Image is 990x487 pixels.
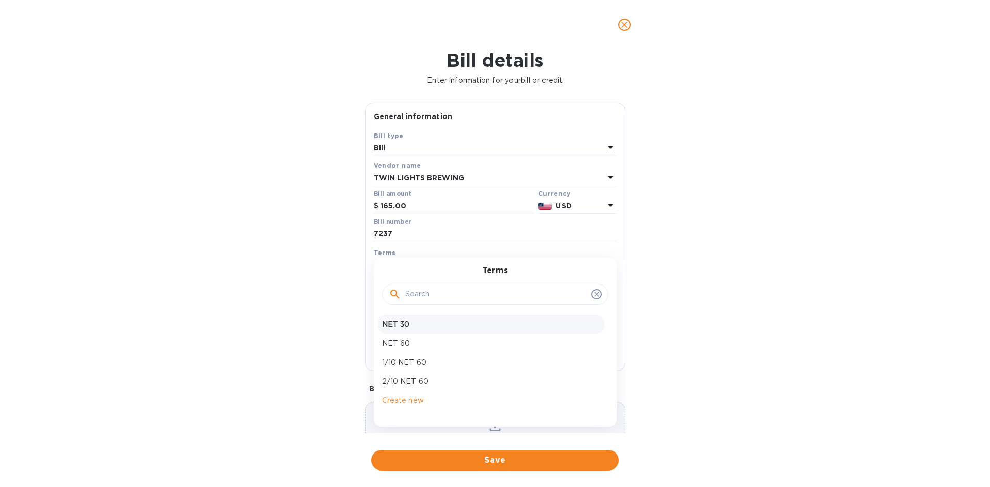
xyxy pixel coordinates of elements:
div: $ [374,198,381,214]
p: NET 60 [382,338,600,349]
input: Enter bill number [374,226,617,242]
p: Select terms [374,260,420,271]
p: Create new [382,395,600,406]
p: NET 30 [382,319,600,330]
h1: Bill details [8,49,982,71]
p: 1/10 NET 60 [382,357,600,368]
input: $ Enter bill amount [381,198,534,214]
b: USD [556,201,571,210]
b: Bill [374,144,386,152]
input: Search [405,287,587,302]
label: Bill amount [374,191,411,197]
b: Terms [374,249,396,257]
b: Bill type [374,132,404,140]
b: Currency [538,190,570,197]
p: Bill image [369,383,621,394]
button: Save [371,450,619,471]
p: Enter information for your bill or credit [8,75,982,86]
span: Save [379,454,610,466]
img: USD [538,203,552,210]
p: 2/10 NET 60 [382,376,600,387]
label: Bill number [374,219,411,225]
h3: Terms [482,266,508,276]
button: close [612,12,637,37]
b: Vendor name [374,162,421,170]
b: General information [374,112,453,121]
b: TWIN LIGHTS BREWING [374,174,465,182]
